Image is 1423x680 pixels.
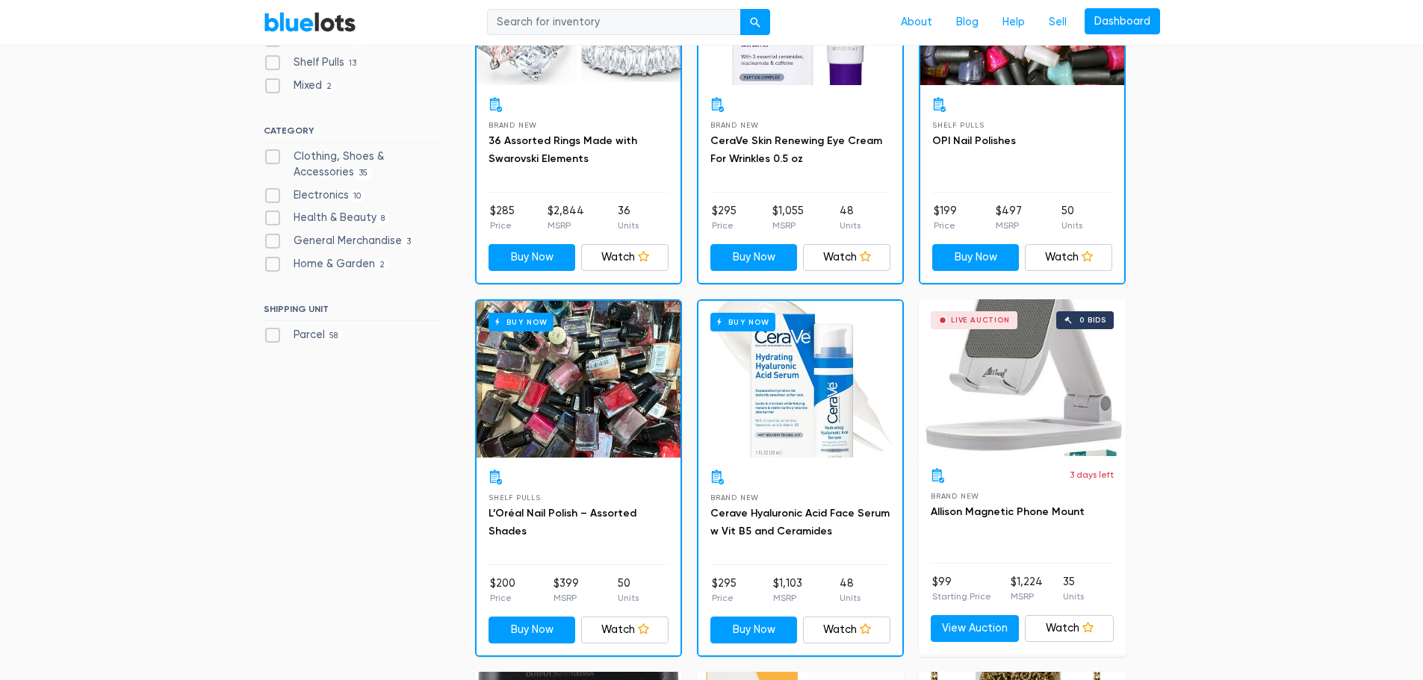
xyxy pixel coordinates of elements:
p: Units [618,219,639,232]
li: $1,103 [773,575,802,605]
label: Home & Garden [264,256,390,272]
span: 13 [344,57,362,69]
a: CeraVe Skin Renewing Eye Cream For Wrinkles 0.5 oz [710,134,882,165]
li: 35 [1063,574,1084,604]
span: 10 [349,190,366,202]
a: Watch [1025,244,1112,271]
p: MSRP [554,591,579,605]
a: Watch [803,244,890,271]
span: Brand New [931,492,979,500]
a: About [889,8,944,37]
li: $200 [490,575,515,605]
a: Allison Magnetic Phone Mount [931,505,1085,518]
label: Mixed [264,78,337,94]
label: Clothing, Shoes & Accessories [264,149,442,181]
li: $497 [996,203,1022,233]
a: Watch [581,617,669,643]
p: Units [840,591,861,605]
a: BlueLots [264,11,356,33]
label: Shelf Pulls [264,54,362,71]
span: 58 [325,330,343,342]
li: $295 [712,575,737,605]
a: Buy Now [698,301,902,458]
label: Electronics [264,187,366,204]
span: Brand New [710,493,759,502]
li: $399 [554,575,579,605]
p: 3 days left [1070,468,1114,481]
a: OPI Nail Polishes [932,134,1016,147]
li: $2,844 [548,203,584,233]
p: Price [490,591,515,605]
a: L’Oréal Nail Polish – Assorted Shades [489,507,636,537]
p: MSRP [1011,590,1043,603]
li: $1,224 [1011,574,1043,604]
p: Units [1061,219,1082,232]
a: Watch [803,617,890,643]
li: 36 [618,203,639,233]
p: Price [712,219,737,232]
label: Parcel [264,327,343,343]
a: Blog [944,8,990,37]
span: 3 [402,236,416,248]
label: General Merchandise [264,233,416,249]
label: Health & Beauty [264,210,390,226]
h6: Buy Now [710,313,775,331]
p: MSRP [996,219,1022,232]
a: Sell [1037,8,1079,37]
a: Buy Now [489,244,576,271]
h6: SHIPPING UNIT [264,304,442,320]
span: Shelf Pulls [932,121,985,129]
h6: CATEGORY [264,125,442,142]
p: MSRP [772,219,804,232]
a: Watch [581,244,669,271]
li: $199 [934,203,957,233]
div: Live Auction [951,316,1010,324]
a: Buy Now [477,301,681,458]
p: Price [934,219,957,232]
span: Shelf Pulls [489,493,541,502]
p: Units [1063,590,1084,603]
p: Units [618,591,639,605]
a: Buy Now [710,244,798,271]
span: Brand New [710,121,759,129]
a: Buy Now [710,617,798,643]
p: Starting Price [932,590,991,603]
span: 2 [322,81,337,93]
div: 0 bids [1079,316,1106,324]
a: Watch [1025,615,1114,642]
input: Search for inventory [487,9,741,36]
a: Cerave Hyaluronic Acid Face Serum w Vit B5 and Ceramides [710,507,890,537]
a: Dashboard [1085,8,1160,35]
h6: Buy Now [489,313,554,331]
p: MSRP [548,219,584,232]
a: Live Auction 0 bids [919,299,1126,456]
p: Units [840,219,861,232]
li: $295 [712,203,737,233]
p: MSRP [773,591,802,605]
li: $285 [490,203,515,233]
a: Help [990,8,1037,37]
li: 48 [840,575,861,605]
p: Price [712,591,737,605]
span: Brand New [489,121,537,129]
span: 8 [376,213,390,225]
span: 2 [375,259,390,271]
p: Price [490,219,515,232]
a: View Auction [931,615,1020,642]
span: 35 [354,168,373,180]
li: $99 [932,574,991,604]
a: Buy Now [489,617,576,643]
li: $1,055 [772,203,804,233]
li: 48 [840,203,861,233]
a: 36 Assorted Rings Made with Swarovski Elements [489,134,637,165]
li: 50 [1061,203,1082,233]
a: Buy Now [932,244,1020,271]
li: 50 [618,575,639,605]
